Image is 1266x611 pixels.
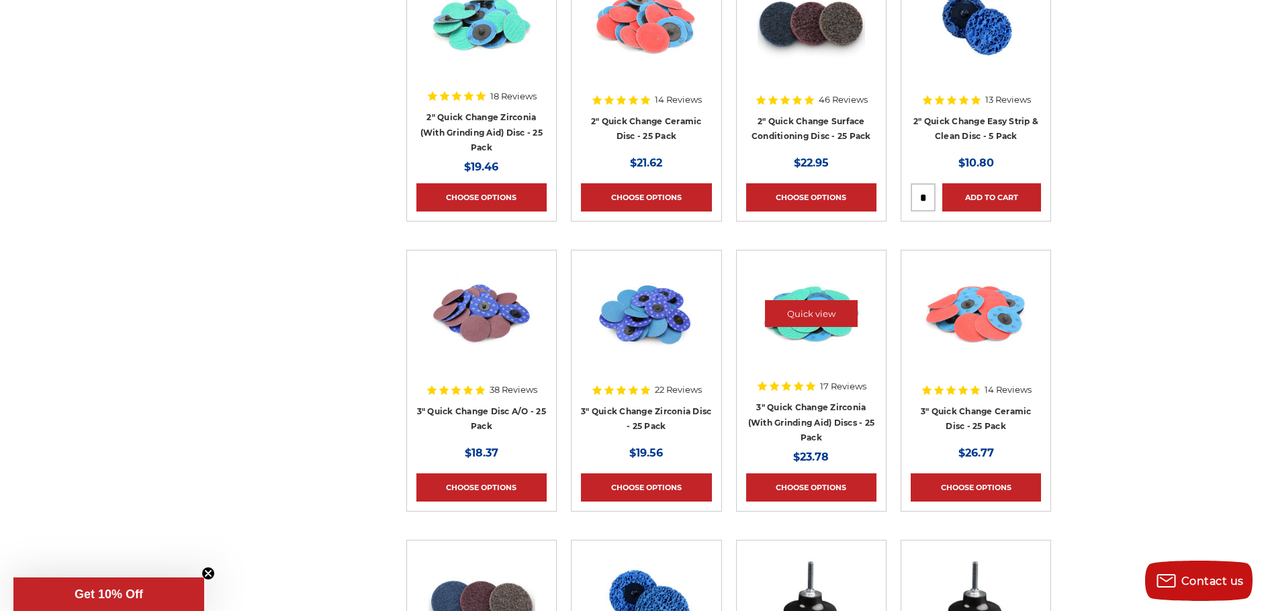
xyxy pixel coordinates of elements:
a: 2" Quick Change Ceramic Disc - 25 Pack [591,116,702,142]
span: 46 Reviews [819,95,868,104]
a: Choose Options [911,473,1041,502]
a: 3" Quick Change Zirconia (With Grinding Aid) Discs - 25 Pack [748,402,875,442]
span: $26.77 [958,446,994,459]
span: $10.80 [958,156,994,169]
a: 2" Quick Change Easy Strip & Clean Disc - 5 Pack [913,116,1038,142]
a: 3 inch ceramic roloc discs [911,260,1041,390]
span: $19.46 [464,160,498,173]
div: Get 10% OffClose teaser [13,577,204,611]
span: $18.37 [465,446,498,459]
img: Set of 3-inch Metalworking Discs in 80 Grit, quick-change Zirconia abrasive by Empire Abrasives, ... [592,260,700,367]
a: 2" Quick Change Surface Conditioning Disc - 25 Pack [752,116,871,142]
img: 3-inch aluminum oxide quick change sanding discs for sanding and deburring [428,260,535,367]
span: $19.56 [629,446,663,459]
a: 3" Quick Change Ceramic Disc - 25 Pack [921,406,1032,432]
a: 3" Quick Change Zirconia Disc - 25 Pack [581,406,711,432]
button: Close teaser [201,567,215,580]
span: $22.95 [794,156,829,169]
a: Choose Options [581,473,711,502]
span: 17 Reviews [820,382,866,391]
a: Set of 3-inch Metalworking Discs in 80 Grit, quick-change Zirconia abrasive by Empire Abrasives, ... [581,260,711,390]
a: 3-inch aluminum oxide quick change sanding discs for sanding and deburring [416,260,547,390]
span: Get 10% Off [75,587,143,601]
img: 3 Inch Quick Change Discs with Grinding Aid [758,260,865,367]
a: Choose Options [416,473,547,502]
span: 38 Reviews [490,385,537,394]
img: 3 inch ceramic roloc discs [922,260,1030,367]
a: Add to Cart [942,183,1041,211]
span: 18 Reviews [490,92,537,101]
span: 14 Reviews [655,95,702,104]
a: Choose Options [416,183,547,211]
span: 22 Reviews [655,385,702,394]
span: $21.62 [630,156,662,169]
span: Contact us [1181,575,1244,587]
span: 14 Reviews [985,385,1032,394]
a: Quick view [765,300,858,327]
a: 3 Inch Quick Change Discs with Grinding Aid [746,260,876,390]
button: Contact us [1145,561,1253,601]
a: Choose Options [746,183,876,211]
span: 13 Reviews [985,95,1031,104]
a: Choose Options [581,183,711,211]
a: 2" Quick Change Zirconia (With Grinding Aid) Disc - 25 Pack [420,112,543,152]
a: 3" Quick Change Disc A/O - 25 Pack [417,406,546,432]
span: $23.78 [793,451,829,463]
a: Choose Options [746,473,876,502]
